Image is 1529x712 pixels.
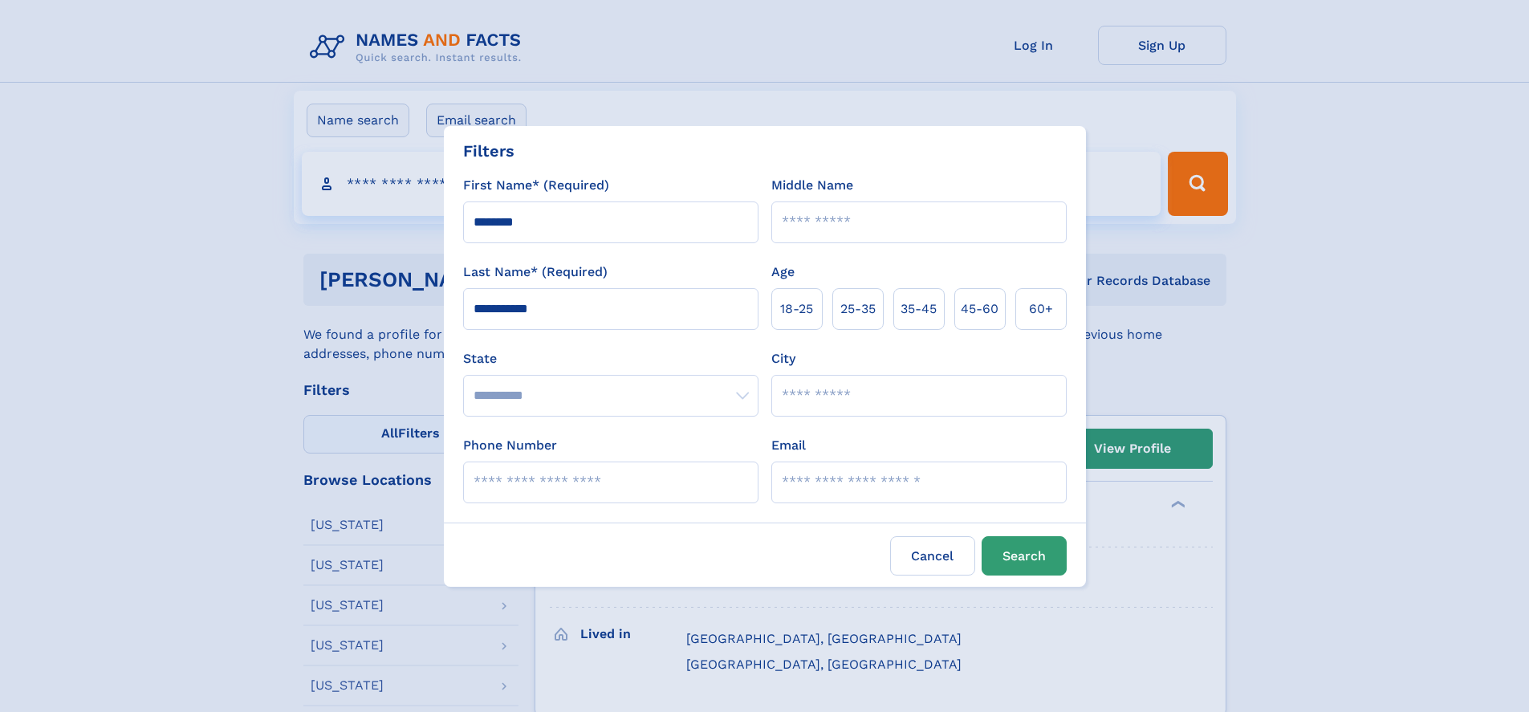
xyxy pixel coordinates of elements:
[890,536,975,576] label: Cancel
[840,299,876,319] span: 25‑35
[961,299,998,319] span: 45‑60
[1029,299,1053,319] span: 60+
[463,349,758,368] label: State
[771,349,795,368] label: City
[463,262,608,282] label: Last Name* (Required)
[771,176,853,195] label: Middle Name
[463,436,557,455] label: Phone Number
[780,299,813,319] span: 18‑25
[901,299,937,319] span: 35‑45
[982,536,1067,576] button: Search
[771,262,795,282] label: Age
[771,436,806,455] label: Email
[463,176,609,195] label: First Name* (Required)
[463,139,514,163] div: Filters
